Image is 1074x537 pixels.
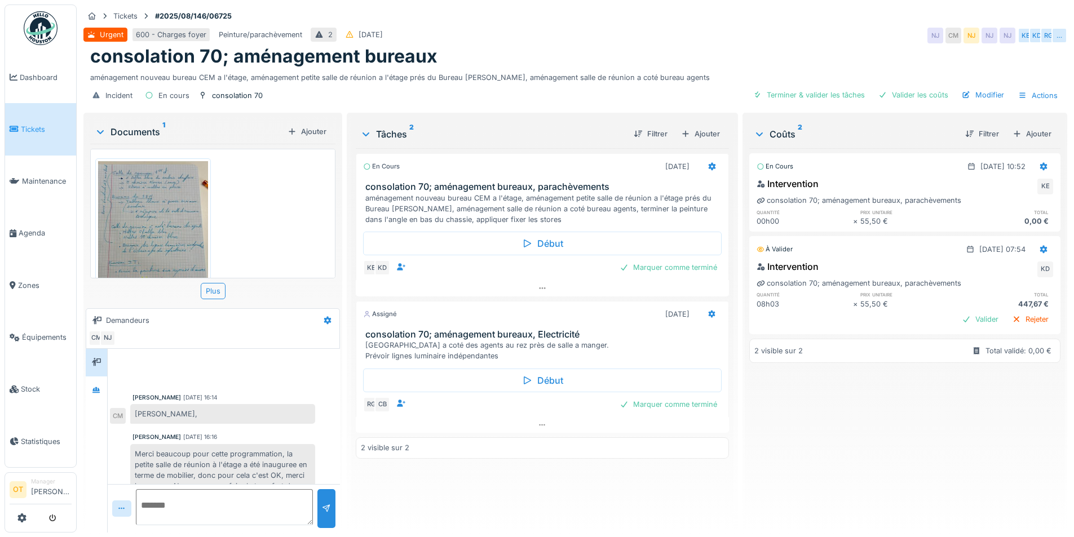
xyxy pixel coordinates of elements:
h6: prix unitaire [860,291,957,298]
div: [DATE] 10:52 [980,161,1026,172]
div: [DATE] 16:16 [183,433,217,441]
div: 00h00 [757,216,853,227]
sup: 2 [409,127,414,141]
div: 2 visible sur 2 [754,345,803,356]
h6: quantité [757,291,853,298]
div: Valider les coûts [874,87,953,103]
a: Agenda [5,207,76,259]
div: En cours [757,162,793,171]
div: En cours [363,162,400,171]
div: Coûts [754,127,956,141]
div: Ajouter [677,126,724,141]
div: Ajouter [1008,126,1056,141]
div: Peinture/parachèvement [219,29,302,40]
a: Statistiques [5,415,76,467]
h6: prix unitaire [860,208,957,216]
div: Incident [105,90,132,101]
div: [GEOGRAPHIC_DATA] a coté des agents au rez près de salle a manger. Prévoir lignes luminaire indép... [365,340,723,361]
span: Zones [18,280,72,291]
div: Terminer & valider les tâches [749,87,869,103]
h1: consolation 70; aménagement bureaux [90,46,437,67]
div: NJ [963,28,979,43]
div: KD [374,260,390,276]
div: Total validé: 0,00 € [985,345,1051,356]
div: Merci beaucoup pour cette programmation, la petite salle de réunion à l'étage a été inauguree en ... [130,444,315,529]
strong: #2025/08/146/06725 [151,11,236,21]
div: CB [374,397,390,412]
img: Badge_color-CXgf-gQk.svg [24,11,58,45]
div: CM [945,28,961,43]
div: 600 - Charges foyer [136,29,206,40]
li: OT [10,481,26,498]
div: KE [1037,179,1053,194]
div: [DATE] 16:14 [183,393,218,402]
div: Filtrer [629,126,672,141]
div: 55,50 € [860,216,957,227]
a: Zones [5,259,76,311]
span: Équipements [22,332,72,343]
div: 08h03 [757,299,853,309]
div: aménagement nouveau bureau CEM a l'étage, aménagement petite salle de réunion a l'étage prés du B... [365,193,723,225]
div: KE [363,260,379,276]
div: aménagement nouveau bureau CEM a l'étage, aménagement petite salle de réunion a l'étage prés du B... [90,68,1060,83]
sup: 2 [798,127,802,141]
sup: 1 [162,125,165,139]
div: consolation 70 [212,90,263,101]
div: [DATE] [665,309,690,319]
a: Tickets [5,103,76,155]
div: Marquer comme terminé [615,397,722,412]
div: Tâches [360,127,624,141]
div: Intervention [757,177,819,190]
span: Tickets [21,124,72,135]
div: Ajouter [283,124,331,139]
div: KD [1029,28,1045,43]
div: À valider [757,245,793,254]
div: × [853,299,860,309]
span: Maintenance [22,176,72,187]
div: Rejeter [1007,312,1053,327]
div: Filtrer [961,126,1004,141]
div: Plus [201,283,226,299]
a: Dashboard [5,51,76,103]
div: [PERSON_NAME] [132,433,181,441]
div: consolation 70; aménagement bureaux, parachèvements [757,195,961,206]
div: × [853,216,860,227]
div: Tickets [113,11,138,21]
div: CM [110,408,126,424]
div: KD [1037,261,1053,277]
div: Début [363,232,721,255]
a: Équipements [5,311,76,363]
h3: consolation 70; aménagement bureaux, Electricité [365,329,723,340]
div: Documents [95,125,283,139]
div: KE [1018,28,1033,43]
div: [PERSON_NAME] [132,393,181,402]
div: NJ [982,28,997,43]
div: 2 visible sur 2 [361,442,409,453]
h6: quantité [757,208,853,216]
a: OT Manager[PERSON_NAME] [10,477,72,504]
li: [PERSON_NAME] [31,477,72,502]
div: consolation 70; aménagement bureaux, parachèvements [757,278,961,289]
span: Agenda [19,228,72,238]
div: 2 [328,29,333,40]
h6: total [957,208,1053,216]
div: RG [1040,28,1056,43]
h6: total [957,291,1053,298]
div: Urgent [100,29,123,40]
div: CM [89,330,104,346]
div: 0,00 € [957,216,1053,227]
h3: consolation 70; aménagement bureaux, parachèvements [365,181,723,192]
div: Valider [957,312,1003,327]
div: 55,50 € [860,299,957,309]
a: Maintenance [5,156,76,207]
div: Assigné [363,309,397,319]
div: [DATE] 07:54 [979,244,1026,255]
div: NJ [1000,28,1015,43]
span: Statistiques [21,436,72,447]
div: [DATE] [665,161,690,172]
div: Intervention [757,260,819,273]
span: Stock [21,384,72,394]
div: … [1051,28,1067,43]
div: Modifier [957,87,1009,103]
img: 5ndrnqrlp8vm5sc3fyozdos1fsd6 [98,161,208,307]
